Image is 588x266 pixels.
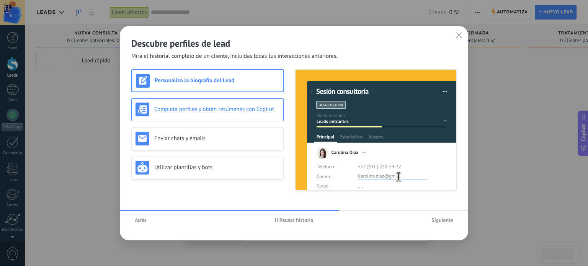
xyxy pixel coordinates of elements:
h3: Enviar chats y emails [154,135,279,142]
span: Atrás [135,217,147,223]
h2: Descubre perfiles de lead [131,38,457,49]
h3: Completa perfiles y obtén resúmenes con Copilot [154,106,279,113]
button: Pausar historia [271,214,317,226]
h3: Utilizar plantillas y bots [154,164,279,171]
span: Pausar historia [279,217,314,223]
span: Siguiente [431,217,453,223]
button: Siguiente [428,214,457,226]
span: Mira el historial completo de un cliente, incluidas todas tus interacciones anteriores. [131,52,337,60]
button: Atrás [131,214,150,226]
h3: Personaliza la biografía del Lead [155,77,279,84]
